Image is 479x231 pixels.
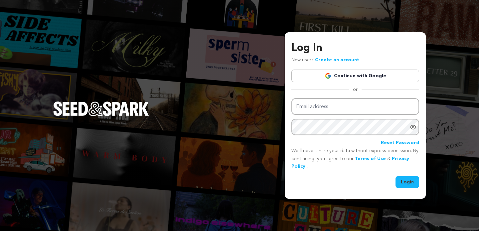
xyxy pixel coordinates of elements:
a: Seed&Spark Homepage [53,102,149,129]
p: New user? [291,56,359,64]
img: Seed&Spark Logo [53,102,149,116]
a: Show password as plain text. Warning: this will display your password on the screen. [410,124,416,130]
a: Terms of Use [355,156,386,161]
h3: Log In [291,40,419,56]
span: or [349,86,362,93]
a: Create an account [315,58,359,62]
button: Login [396,176,419,188]
a: Reset Password [381,139,419,147]
img: Google logo [325,73,331,79]
input: Email address [291,98,419,115]
a: Continue with Google [291,70,419,82]
p: We’ll never share your data without express permission. By continuing, you agree to our & . [291,147,419,171]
